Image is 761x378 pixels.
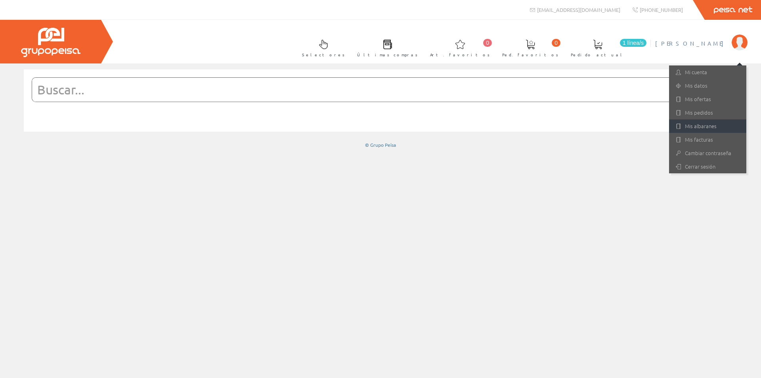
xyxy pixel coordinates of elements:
[483,39,492,47] span: 0
[563,33,648,62] a: 1 línea/s Pedido actual
[302,51,345,59] span: Selectores
[552,39,560,47] span: 0
[640,6,683,13] span: [PHONE_NUMBER]
[24,142,737,148] div: © Grupo Peisa
[430,51,490,59] span: Art. favoritos
[502,51,558,59] span: Ped. favoritos
[669,160,746,173] a: Cerrar sesión
[571,51,625,59] span: Pedido actual
[669,106,746,119] a: Mis pedidos
[620,39,646,47] span: 1 línea/s
[669,133,746,146] a: Mis facturas
[669,119,746,133] a: Mis albaranes
[669,65,746,79] a: Mi cuenta
[669,79,746,92] a: Mis datos
[349,33,422,62] a: Últimas compras
[32,78,709,102] input: Buscar...
[21,28,80,57] img: Grupo Peisa
[357,51,418,59] span: Últimas compras
[655,39,728,47] span: [PERSON_NAME]
[655,33,748,40] a: [PERSON_NAME]
[669,146,746,160] a: Cambiar contraseña
[294,33,349,62] a: Selectores
[669,92,746,106] a: Mis ofertas
[537,6,620,13] span: [EMAIL_ADDRESS][DOMAIN_NAME]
